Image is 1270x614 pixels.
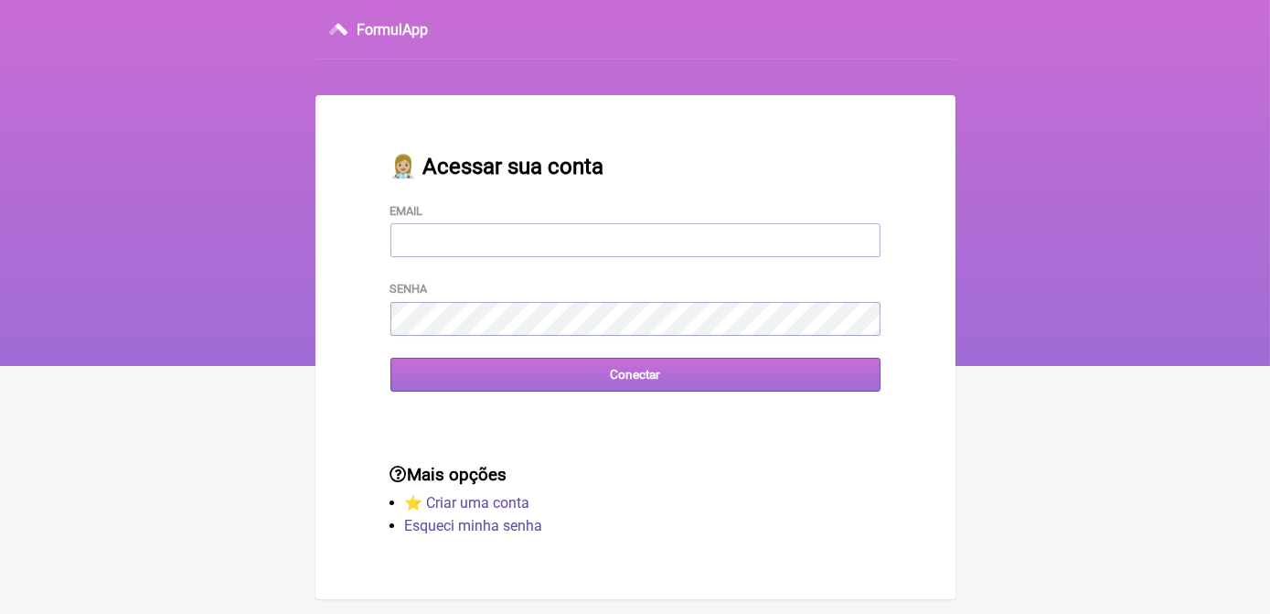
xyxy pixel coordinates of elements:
[405,494,530,512] a: ⭐️ Criar uma conta
[357,21,428,38] h3: FormulApp
[390,465,880,485] h3: Mais opções
[405,517,543,534] a: Esqueci minha senha
[390,204,423,218] label: Email
[390,154,880,179] h2: 👩🏼‍⚕️ Acessar sua conta
[390,358,880,392] input: Conectar
[390,282,428,296] label: Senha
